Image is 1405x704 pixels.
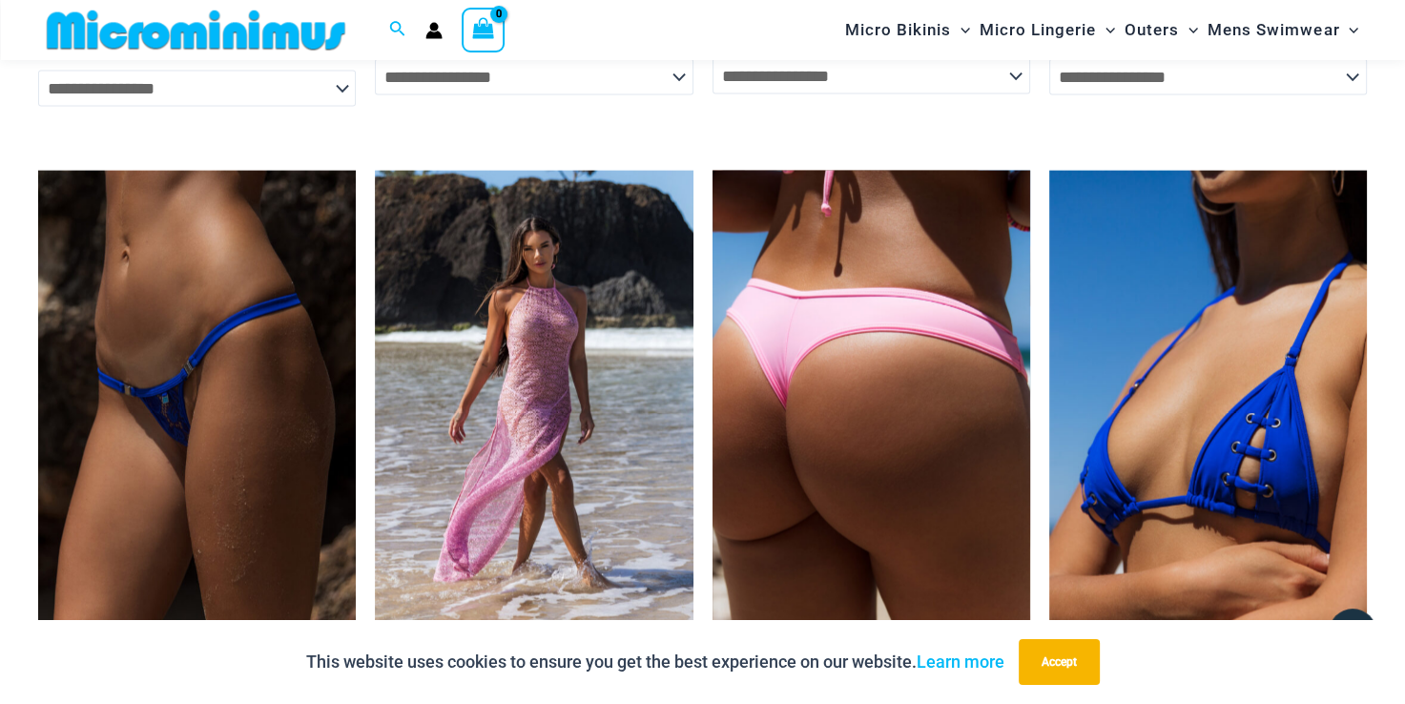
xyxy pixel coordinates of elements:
a: View Shopping Cart, empty [462,8,506,52]
img: Link Pop Pink 4955 Bottom 02 [713,171,1030,648]
span: Menu Toggle [1179,6,1198,54]
span: Micro Lingerie [980,6,1096,54]
a: Link Pop Pink 4955 Bottom 01Link Pop Pink 4955 Bottom 02Link Pop Pink 4955 Bottom 02 [713,171,1030,648]
span: Mens Swimwear [1208,6,1339,54]
a: Mens SwimwearMenu ToggleMenu Toggle [1203,6,1363,54]
a: Learn more [917,652,1004,672]
a: Rebel Heart Soft Pink 5818 Dress 01Rebel Heart Soft Pink 5818 Dress 04Rebel Heart Soft Pink 5818 ... [375,171,692,648]
a: OutersMenu ToggleMenu Toggle [1120,6,1203,54]
a: Micro BikinisMenu ToggleMenu Toggle [840,6,975,54]
a: Island Heat Ocean 421 Bottom 01Island Heat Ocean 421 Bottom 02Island Heat Ocean 421 Bottom 02 [38,171,356,648]
img: Rebel Heart Soft Pink 5818 Dress 01 [375,171,692,648]
span: Outers [1125,6,1179,54]
img: Link Cobalt Blue 3070 Top 01 [1049,171,1367,648]
span: Menu Toggle [1339,6,1358,54]
nav: Site Navigation [837,3,1367,57]
a: Account icon link [425,22,443,39]
img: Island Heat Ocean 421 Bottom 01 [38,171,356,648]
p: This website uses cookies to ensure you get the best experience on our website. [306,648,1004,676]
span: Menu Toggle [951,6,970,54]
span: Menu Toggle [1096,6,1115,54]
a: Search icon link [389,18,406,42]
span: Micro Bikinis [845,6,951,54]
img: MM SHOP LOGO FLAT [39,9,353,52]
a: Link Cobalt Blue 3070 Top 01Link Cobalt Blue 3070 Top 4955 Bottom 03Link Cobalt Blue 3070 Top 495... [1049,171,1367,648]
button: Accept [1019,639,1100,685]
a: Micro LingerieMenu ToggleMenu Toggle [975,6,1120,54]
